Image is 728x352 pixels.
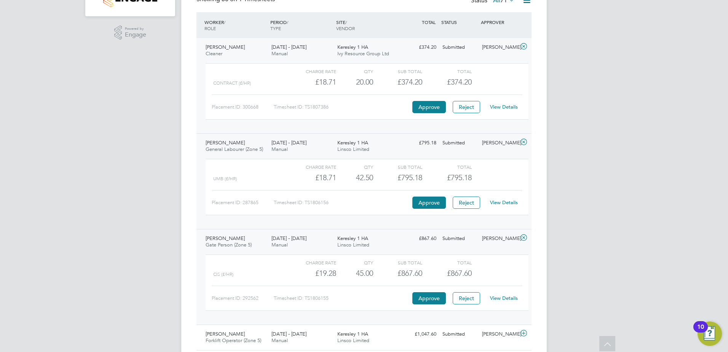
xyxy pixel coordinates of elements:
[422,162,471,171] div: Total
[206,331,245,337] span: [PERSON_NAME]
[479,137,519,149] div: [PERSON_NAME]
[447,173,472,182] span: £795.18
[439,15,479,29] div: STATUS
[287,267,336,280] div: £19.28
[373,258,422,267] div: Sub Total
[206,242,252,248] span: Gate Person (Zone 5)
[206,44,245,50] span: [PERSON_NAME]
[337,235,368,242] span: Keresley 1 HA
[114,26,147,40] a: Powered byEngage
[439,41,479,54] div: Submitted
[287,67,336,76] div: Charge rate
[447,77,472,86] span: £374.20
[439,328,479,341] div: Submitted
[336,171,373,184] div: 42.50
[270,25,281,31] span: TYPE
[212,292,274,304] div: Placement ID: 292562
[206,50,222,57] span: Cleaner
[336,76,373,88] div: 20.00
[334,15,400,35] div: SITE
[490,199,518,206] a: View Details
[479,232,519,245] div: [PERSON_NAME]
[206,139,245,146] span: [PERSON_NAME]
[373,162,422,171] div: Sub Total
[447,269,472,278] span: £867.60
[479,41,519,54] div: [PERSON_NAME]
[337,139,368,146] span: Keresley 1 HA
[206,235,245,242] span: [PERSON_NAME]
[337,146,369,152] span: Linsco Limited
[400,41,439,54] div: £374.20
[212,197,274,209] div: Placement ID: 287865
[453,292,480,304] button: Reject
[490,295,518,301] a: View Details
[336,25,355,31] span: VENDOR
[412,292,446,304] button: Approve
[400,137,439,149] div: £795.18
[412,197,446,209] button: Approve
[287,258,336,267] div: Charge rate
[373,76,422,88] div: £374.20
[212,101,274,113] div: Placement ID: 300668
[422,258,471,267] div: Total
[224,19,225,25] span: /
[274,292,410,304] div: Timesheet ID: TS1806155
[336,267,373,280] div: 45.00
[213,272,233,277] span: cis (£/HR)
[274,101,410,113] div: Timesheet ID: TS1807386
[337,50,389,57] span: Ivy Resource Group Ltd
[274,197,410,209] div: Timesheet ID: TS1806156
[479,15,519,29] div: APPROVER
[336,258,373,267] div: QTY
[203,15,268,35] div: WORKER
[271,146,288,152] span: Manual
[268,15,334,35] div: PERIOD
[336,162,373,171] div: QTY
[453,101,480,113] button: Reject
[453,197,480,209] button: Reject
[345,19,347,25] span: /
[336,67,373,76] div: QTY
[213,80,251,86] span: contract (£/HR)
[490,104,518,110] a: View Details
[439,232,479,245] div: Submitted
[479,328,519,341] div: [PERSON_NAME]
[204,25,216,31] span: ROLE
[287,76,336,88] div: £18.71
[412,101,446,113] button: Approve
[337,242,369,248] span: Linsco Limited
[206,146,263,152] span: General Labourer (Zone 5)
[125,32,146,38] span: Engage
[373,171,422,184] div: £795.18
[271,50,288,57] span: Manual
[400,232,439,245] div: £867.60
[373,267,422,280] div: £867.60
[400,328,439,341] div: £1,047.60
[337,337,369,344] span: Linsco Limited
[439,137,479,149] div: Submitted
[271,337,288,344] span: Manual
[206,337,261,344] span: Forklift Operator (Zone 5)
[271,139,307,146] span: [DATE] - [DATE]
[213,176,237,181] span: UMB (£/HR)
[422,67,471,76] div: Total
[697,327,704,337] div: 10
[422,19,436,25] span: TOTAL
[337,44,368,50] span: Keresley 1 HA
[271,44,307,50] span: [DATE] - [DATE]
[271,331,307,337] span: [DATE] - [DATE]
[125,26,146,32] span: Powered by
[287,19,288,25] span: /
[337,331,368,337] span: Keresley 1 HA
[287,162,336,171] div: Charge rate
[271,242,288,248] span: Manual
[698,322,722,346] button: Open Resource Center, 10 new notifications
[271,235,307,242] span: [DATE] - [DATE]
[373,67,422,76] div: Sub Total
[287,171,336,184] div: £18.71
